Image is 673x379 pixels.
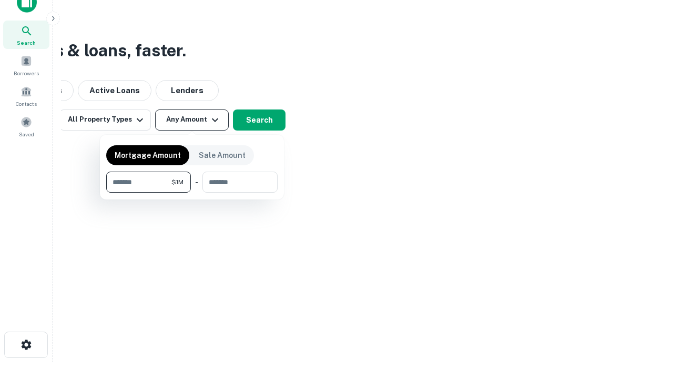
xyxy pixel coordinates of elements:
[115,149,181,161] p: Mortgage Amount
[199,149,246,161] p: Sale Amount
[195,172,198,193] div: -
[620,295,673,345] iframe: Chat Widget
[171,177,183,187] span: $1M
